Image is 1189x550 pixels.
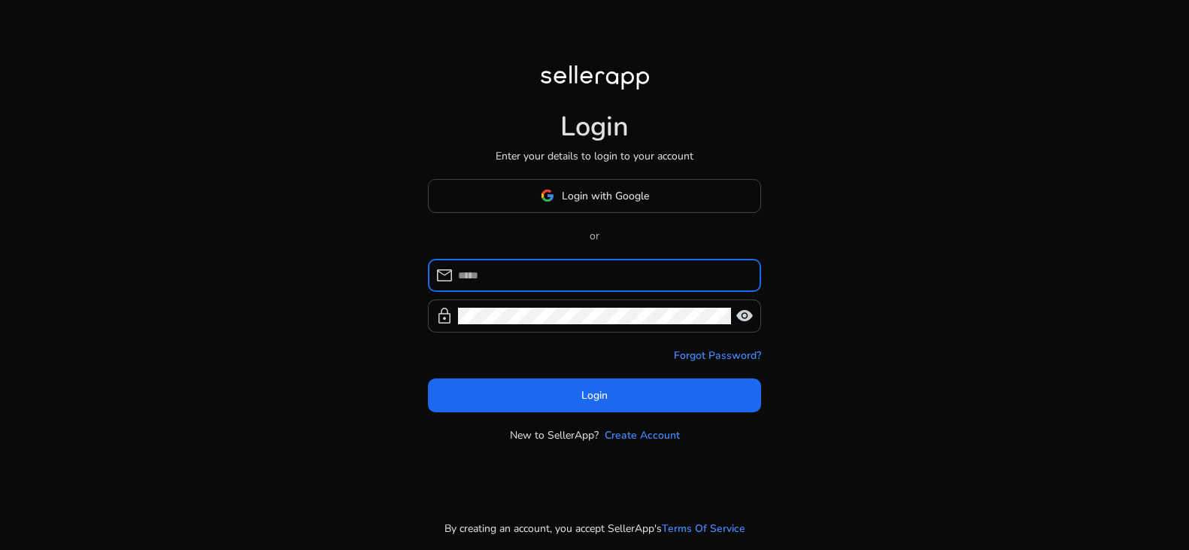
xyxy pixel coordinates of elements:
[435,266,453,284] span: mail
[541,189,554,202] img: google-logo.svg
[428,378,761,412] button: Login
[605,427,680,443] a: Create Account
[662,521,745,536] a: Terms Of Service
[736,307,754,325] span: visibility
[496,148,693,164] p: Enter your details to login to your account
[428,179,761,213] button: Login with Google
[560,111,629,143] h1: Login
[562,188,649,204] span: Login with Google
[510,427,599,443] p: New to SellerApp?
[428,228,761,244] p: or
[435,307,453,325] span: lock
[581,387,608,403] span: Login
[674,348,761,363] a: Forgot Password?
